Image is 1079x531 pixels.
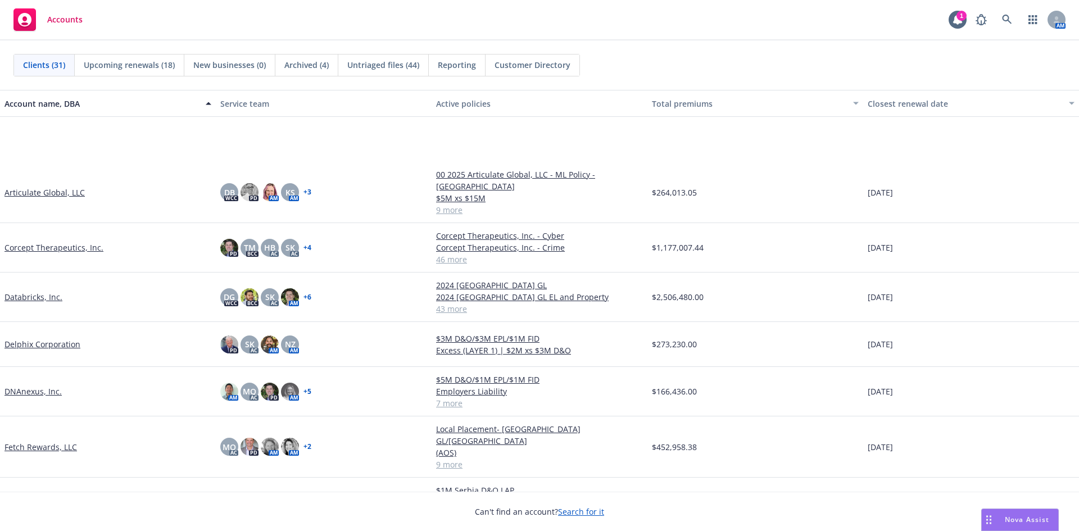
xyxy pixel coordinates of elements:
[647,90,863,117] button: Total premiums
[241,183,259,201] img: photo
[4,291,62,303] a: Databricks, Inc.
[436,333,643,344] a: $3M D&O/$3M EPL/$1M FID
[436,374,643,385] a: $5M D&O/$1M EPL/$1M FID
[432,90,647,117] button: Active policies
[220,98,427,110] div: Service team
[436,344,643,356] a: Excess (LAYER 1) | $2M xs $3M D&O
[436,98,643,110] div: Active policies
[981,509,1059,531] button: Nova Assist
[23,59,65,71] span: Clients (31)
[438,59,476,71] span: Reporting
[652,242,704,253] span: $1,177,007.44
[436,242,643,253] a: Corcept Therapeutics, Inc. - Crime
[4,187,85,198] a: Articulate Global, LLC
[303,443,311,450] a: + 2
[868,242,893,253] span: [DATE]
[1022,8,1044,31] a: Switch app
[495,59,570,71] span: Customer Directory
[436,230,643,242] a: Corcept Therapeutics, Inc. - Cyber
[4,338,80,350] a: Delphix Corporation
[868,187,893,198] span: [DATE]
[220,335,238,353] img: photo
[868,291,893,303] span: [DATE]
[868,441,893,453] span: [DATE]
[303,189,311,196] a: + 3
[303,388,311,395] a: + 5
[970,8,992,31] a: Report a Bug
[652,98,846,110] div: Total premiums
[220,383,238,401] img: photo
[558,506,604,517] a: Search for it
[868,385,893,397] span: [DATE]
[261,335,279,353] img: photo
[436,423,643,447] a: Local Placement- [GEOGRAPHIC_DATA] GL/[GEOGRAPHIC_DATA]
[436,447,643,459] a: (AOS)
[244,242,256,253] span: TM
[84,59,175,71] span: Upcoming renewals (18)
[303,244,311,251] a: + 4
[863,90,1079,117] button: Closest renewal date
[436,459,643,470] a: 9 more
[241,288,259,306] img: photo
[281,288,299,306] img: photo
[303,294,311,301] a: + 6
[347,59,419,71] span: Untriaged files (44)
[281,383,299,401] img: photo
[436,279,643,291] a: 2024 [GEOGRAPHIC_DATA] GL
[224,187,235,198] span: DB
[436,484,643,496] a: $1M Serbia D&O LAP
[436,169,643,192] a: 00 2025 Articulate Global, LLC - ML Policy - [GEOGRAPHIC_DATA]
[243,385,256,397] span: MQ
[652,291,704,303] span: $2,506,480.00
[216,90,432,117] button: Service team
[241,438,259,456] img: photo
[261,183,279,201] img: photo
[1005,515,1049,524] span: Nova Assist
[224,291,235,303] span: DG
[4,441,77,453] a: Fetch Rewards, LLC
[265,291,275,303] span: SK
[285,242,295,253] span: SK
[652,338,697,350] span: $273,230.00
[475,506,604,518] span: Can't find an account?
[281,438,299,456] img: photo
[436,385,643,397] a: Employers Liability
[4,98,199,110] div: Account name, DBA
[264,242,275,253] span: HB
[652,441,697,453] span: $452,958.38
[868,98,1062,110] div: Closest renewal date
[868,338,893,350] span: [DATE]
[245,338,255,350] span: SK
[652,187,697,198] span: $264,013.05
[4,385,62,397] a: DNAnexus, Inc.
[436,397,643,409] a: 7 more
[956,11,967,21] div: 1
[285,187,295,198] span: KS
[285,338,296,350] span: NZ
[261,438,279,456] img: photo
[982,509,996,530] div: Drag to move
[261,383,279,401] img: photo
[47,15,83,24] span: Accounts
[436,192,643,204] a: $5M xs $15M
[9,4,87,35] a: Accounts
[436,253,643,265] a: 46 more
[193,59,266,71] span: New businesses (0)
[652,385,697,397] span: $166,436.00
[996,8,1018,31] a: Search
[220,239,238,257] img: photo
[436,204,643,216] a: 9 more
[4,242,103,253] a: Corcept Therapeutics, Inc.
[223,441,236,453] span: MQ
[436,291,643,303] a: 2024 [GEOGRAPHIC_DATA] GL EL and Property
[284,59,329,71] span: Archived (4)
[436,303,643,315] a: 43 more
